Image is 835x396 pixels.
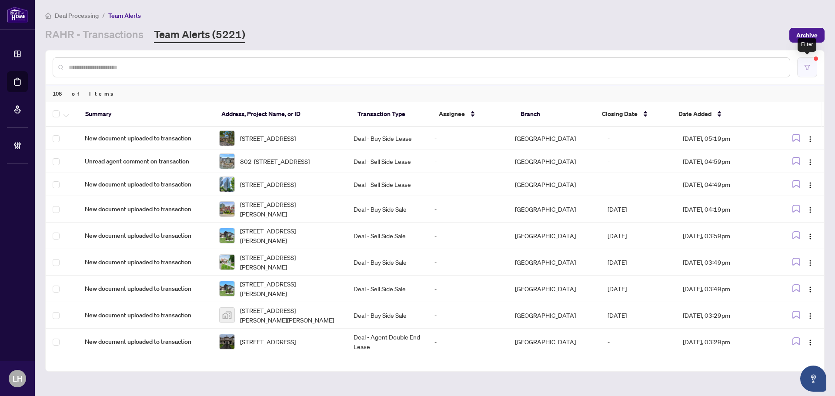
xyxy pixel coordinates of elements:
img: logo [7,7,28,23]
button: Logo [803,308,817,322]
td: [GEOGRAPHIC_DATA] [508,223,601,249]
img: Logo [807,260,814,266]
span: Archive [796,28,818,42]
td: [DATE] [601,196,676,223]
td: Deal - Sell Side Lease [347,150,427,173]
td: [DATE], 03:59pm [676,223,773,249]
div: 108 of Items [46,85,824,102]
td: [DATE] [601,276,676,302]
span: New document uploaded to transaction [85,204,205,214]
td: [DATE], 04:59pm [676,150,773,173]
td: - [601,173,676,196]
td: - [428,302,508,329]
button: Open asap [800,366,826,392]
td: [GEOGRAPHIC_DATA] [508,276,601,302]
button: Archive [789,28,825,43]
td: [DATE], 04:49pm [676,173,773,196]
button: Logo [803,282,817,296]
td: Deal - Buy Side Sale [347,196,427,223]
td: Deal - Sell Side Sale [347,223,427,249]
img: thumbnail-img [220,334,234,349]
span: LH [13,373,23,385]
td: - [601,150,676,173]
span: New document uploaded to transaction [85,231,205,240]
span: [STREET_ADDRESS][PERSON_NAME] [240,279,340,298]
td: - [428,127,508,150]
th: Date Added [671,102,769,127]
button: filter [797,57,817,77]
img: thumbnail-img [220,255,234,270]
img: thumbnail-img [220,202,234,216]
span: Deal Processing [55,12,99,20]
th: Closing Date [595,102,671,127]
td: - [428,150,508,173]
span: [STREET_ADDRESS] [240,180,296,189]
th: Summary [78,102,214,127]
button: Logo [803,154,817,168]
td: [DATE], 03:29pm [676,329,773,355]
img: Logo [807,182,814,189]
td: [DATE] [601,302,676,329]
button: Logo [803,177,817,191]
span: 802-[STREET_ADDRESS] [240,156,310,166]
img: Logo [807,339,814,346]
img: Logo [807,233,814,240]
td: - [428,276,508,302]
td: [GEOGRAPHIC_DATA] [508,249,601,276]
span: New document uploaded to transaction [85,257,205,267]
span: Date Added [678,109,711,119]
td: [GEOGRAPHIC_DATA] [508,196,601,223]
td: [DATE], 05:19pm [676,127,773,150]
span: [STREET_ADDRESS][PERSON_NAME] [240,253,340,272]
span: Assignee [439,109,465,119]
span: Closing Date [602,109,638,119]
img: thumbnail-img [220,308,234,323]
li: / [102,10,105,20]
td: - [428,223,508,249]
span: [STREET_ADDRESS][PERSON_NAME] [240,200,340,219]
td: Deal - Buy Side Sale [347,249,427,276]
td: [DATE], 04:19pm [676,196,773,223]
td: [DATE], 03:49pm [676,249,773,276]
th: Transaction Type [351,102,432,127]
td: Deal - Buy Side Sale [347,302,427,329]
td: - [428,173,508,196]
img: Logo [807,136,814,143]
span: [STREET_ADDRESS] [240,337,296,346]
span: [STREET_ADDRESS] [240,133,296,143]
td: Deal - Buy Side Lease [347,127,427,150]
span: filter [804,64,810,70]
td: [DATE], 03:29pm [676,302,773,329]
span: New document uploaded to transaction [85,133,205,143]
td: - [601,127,676,150]
button: Logo [803,335,817,349]
span: Unread agent comment on transaction [85,156,205,166]
td: - [601,329,676,355]
img: thumbnail-img [220,154,234,169]
button: Logo [803,255,817,269]
img: thumbnail-img [220,131,234,146]
button: Logo [803,202,817,216]
td: [GEOGRAPHIC_DATA] [508,173,601,196]
td: [DATE], 03:49pm [676,276,773,302]
td: [GEOGRAPHIC_DATA] [508,150,601,173]
td: Deal - Sell Side Sale [347,276,427,302]
img: Logo [807,313,814,319]
span: New document uploaded to transaction [85,310,205,320]
td: [DATE] [601,223,676,249]
td: [GEOGRAPHIC_DATA] [508,329,601,355]
span: New document uploaded to transaction [85,180,205,189]
td: Deal - Agent Double End Lease [347,329,427,355]
td: [GEOGRAPHIC_DATA] [508,127,601,150]
img: thumbnail-img [220,281,234,296]
span: [STREET_ADDRESS][PERSON_NAME] [240,226,340,245]
button: Logo [803,229,817,243]
span: Team Alerts [108,12,141,20]
img: Logo [807,159,814,166]
td: - [428,196,508,223]
img: thumbnail-img [220,228,234,243]
img: Logo [807,206,814,213]
span: [STREET_ADDRESS][PERSON_NAME][PERSON_NAME] [240,306,340,325]
img: Logo [807,286,814,293]
td: - [428,249,508,276]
